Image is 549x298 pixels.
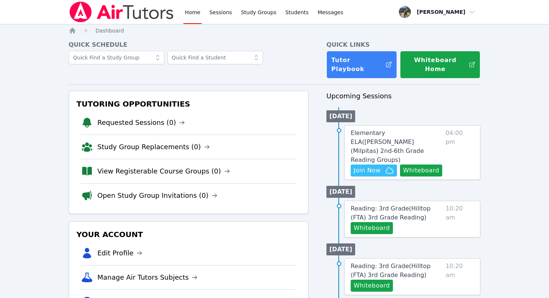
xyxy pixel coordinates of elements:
a: Reading: 3rd Grade(Hilltop (FTA) 3rd Grade Reading) [351,262,443,280]
button: Whiteboard Home [400,51,480,79]
span: Join Now [354,166,381,175]
input: Quick Find a Student [167,51,263,64]
a: Reading: 3rd Grade(Hilltop (FTA) 3rd Grade Reading) [351,204,443,222]
li: [DATE] [326,186,355,198]
a: Tutor Playbook [326,51,397,79]
span: 10:20 am [446,204,474,234]
span: 04:00 pm [446,129,474,176]
a: Manage Air Tutors Subjects [97,272,198,283]
span: 10:20 am [446,262,474,292]
h4: Quick Links [326,40,480,49]
span: Dashboard [96,28,124,34]
button: Whiteboard [400,165,442,176]
span: Elementary ELA ( [PERSON_NAME] (Milpitas) 2nd-6th Grade Reading Groups ) [351,129,424,163]
li: [DATE] [326,243,355,255]
a: Requested Sessions (0) [97,117,185,128]
a: Study Group Replacements (0) [97,142,210,152]
h3: Upcoming Sessions [326,91,480,101]
h3: Your Account [75,228,302,241]
input: Quick Find a Study Group [69,51,164,64]
button: Whiteboard [351,280,393,292]
a: Open Study Group Invitations (0) [97,190,218,201]
li: [DATE] [326,110,355,122]
h4: Quick Schedule [69,40,308,49]
span: Reading: 3rd Grade ( Hilltop (FTA) 3rd Grade Reading ) [351,262,431,279]
span: Messages [317,9,343,16]
span: Reading: 3rd Grade ( Hilltop (FTA) 3rd Grade Reading ) [351,205,431,221]
a: Dashboard [96,27,124,34]
a: Elementary ELA([PERSON_NAME] (Milpitas) 2nd-6th Grade Reading Groups) [351,129,443,165]
img: Air Tutors [69,1,174,22]
nav: Breadcrumb [69,27,481,34]
h3: Tutoring Opportunities [75,97,302,111]
a: Edit Profile [97,248,143,258]
a: View Registerable Course Groups (0) [97,166,230,176]
button: Whiteboard [351,222,393,234]
button: Join Now [351,165,397,176]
